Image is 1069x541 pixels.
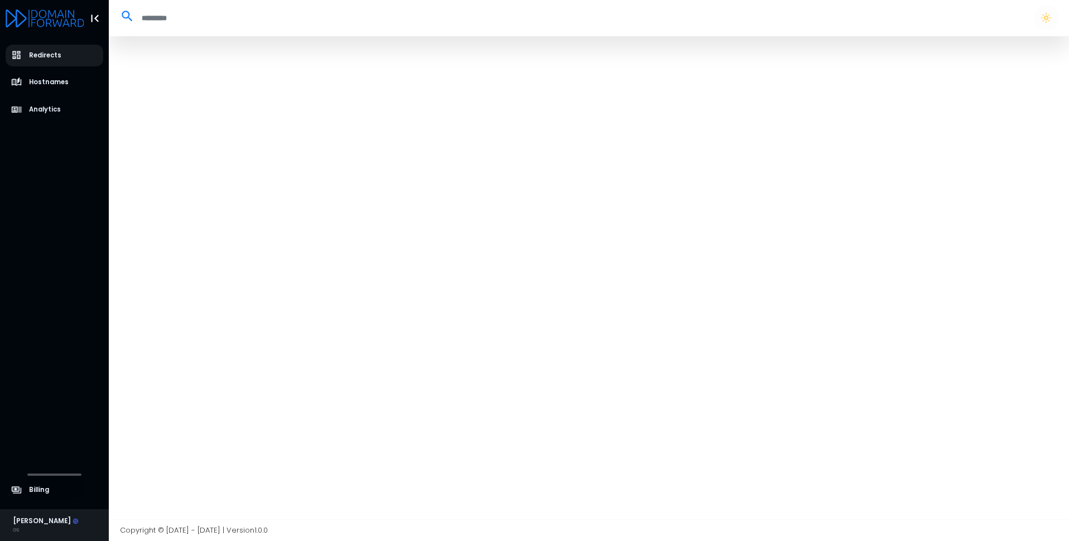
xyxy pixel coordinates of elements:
a: Redirects [6,45,104,66]
span: Copyright © [DATE] - [DATE] | Version 1.0.0 [120,525,268,535]
div: GS [13,526,79,534]
div: [PERSON_NAME] [13,516,79,526]
span: Redirects [29,51,61,60]
a: Billing [6,479,104,501]
span: Analytics [29,105,61,114]
button: Toggle Aside [84,8,105,29]
span: Billing [29,485,49,495]
span: Hostnames [29,78,69,87]
a: Hostnames [6,71,104,93]
a: Analytics [6,99,104,120]
a: Logo [6,10,84,25]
